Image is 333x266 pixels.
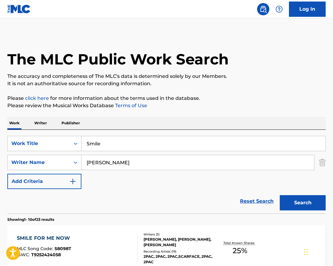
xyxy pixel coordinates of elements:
div: Recording Artists ( 19 ) [144,249,213,254]
div: Help [273,3,285,15]
div: SMILE FOR ME NOW [17,235,73,242]
span: ISWC : [17,252,31,257]
span: T9252424058 [31,252,61,257]
img: 9d2ae6d4665cec9f34b9.svg [69,178,77,185]
p: The accuracy and completeness of The MLC's data is determined solely by our Members. [7,73,326,80]
p: Please review the Musical Works Database [7,102,326,109]
a: Reset Search [237,195,277,208]
p: Work [7,117,21,129]
form: Search Form [7,136,326,213]
div: Writer Name [11,159,66,166]
p: Publisher [60,117,82,129]
a: click here [25,95,49,101]
span: 25 % [233,245,247,256]
p: Showing 1 - 10 of 23 results [7,217,54,222]
span: S8098T [54,246,71,251]
a: Terms of Use [114,103,147,108]
button: Search [280,195,326,210]
img: MLC Logo [7,5,31,13]
iframe: Chat Widget [302,237,333,266]
button: Add Criteria [7,174,81,189]
span: MLC Song Code : [17,246,54,251]
p: Writer [32,117,49,129]
a: Log In [289,2,326,17]
p: Please for more information about the terms used in the database. [7,95,326,102]
h1: The MLC Public Work Search [7,50,229,68]
div: [PERSON_NAME], [PERSON_NAME], [PERSON_NAME] [144,237,213,248]
div: Work Title [11,140,66,147]
p: Total Known Shares: [223,241,256,245]
img: search [260,5,267,13]
img: help [275,5,283,13]
div: 2PAC, 2PAC, 2PAC,SCARFACE, 2PAC, 2PAC [144,254,213,265]
div: Writers ( 3 ) [144,232,213,237]
p: It is not an authoritative source for recording information. [7,80,326,87]
div: Drag [304,243,308,261]
a: Public Search [257,3,269,15]
img: Delete Criterion [319,155,326,170]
